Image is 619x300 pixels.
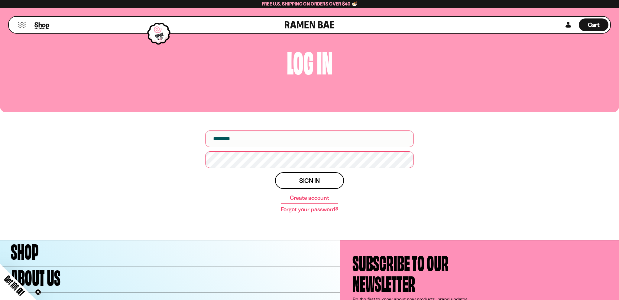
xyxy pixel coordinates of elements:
div: Cart [579,17,608,33]
h4: Subscribe to our newsletter [352,251,449,292]
a: Forgot your password? [281,206,338,213]
h1: Log in [5,47,614,74]
a: Create account [290,195,329,201]
a: Shop [34,18,49,32]
span: Sign in [299,177,320,184]
button: Close teaser [35,289,41,295]
span: Cart [588,21,600,28]
button: Sign in [275,172,344,189]
button: Mobile Menu Trigger [18,22,26,28]
span: Get 10% Off [3,274,26,297]
span: Shop [11,240,39,260]
span: Shop [34,20,49,29]
span: Free U.S. Shipping on Orders over $40 🍜 [262,1,358,7]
